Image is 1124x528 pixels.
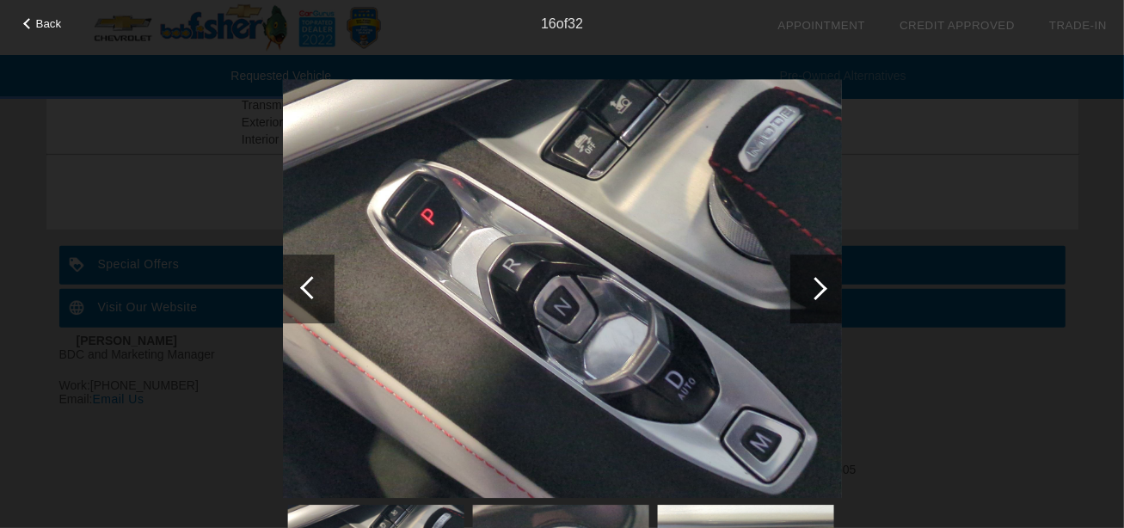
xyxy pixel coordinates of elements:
[541,16,556,31] span: 16
[1049,19,1107,32] a: Trade-In
[777,19,865,32] a: Appointment
[900,19,1015,32] a: Credit Approved
[568,16,583,31] span: 32
[283,79,842,499] img: 16.jpg
[36,17,62,30] span: Back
